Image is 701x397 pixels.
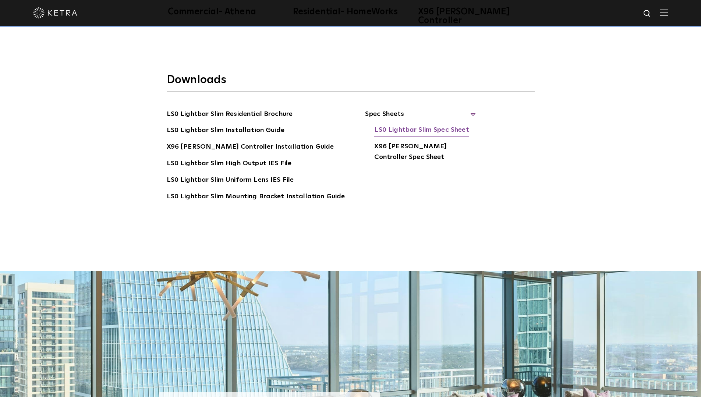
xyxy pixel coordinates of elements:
[167,142,334,153] a: X96 [PERSON_NAME] Controller Installation Guide
[643,9,652,18] img: search icon
[167,158,292,170] a: LS0 Lightbar Slim High Output IES File
[365,109,475,125] span: Spec Sheets
[167,191,345,203] a: LS0 Lightbar Slim Mounting Bracket Installation Guide
[167,125,284,137] a: LS0 Lightbar Slim Installation Guide
[374,141,475,164] a: X96 [PERSON_NAME] Controller Spec Sheet
[374,125,469,137] a: LS0 Lightbar Slim Spec Sheet
[167,109,293,121] a: LS0 Lightbar Slim Residential Brochure
[167,73,535,92] h3: Downloads
[33,7,77,18] img: ketra-logo-2019-white
[167,175,294,187] a: LS0 Lightbar Slim Uniform Lens IES File
[660,9,668,16] img: Hamburger%20Nav.svg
